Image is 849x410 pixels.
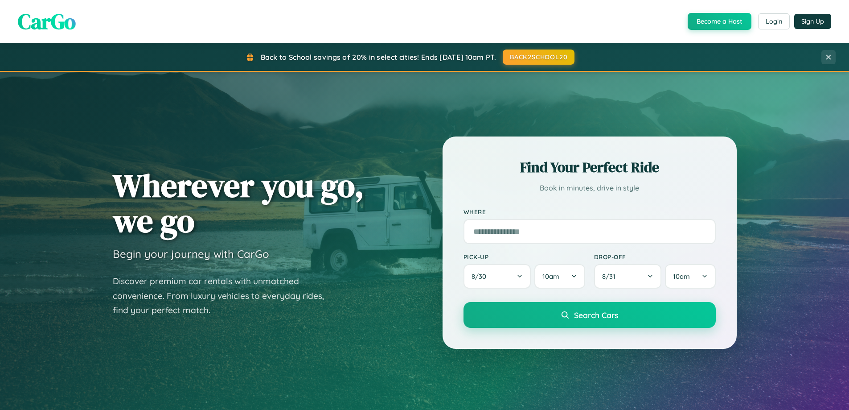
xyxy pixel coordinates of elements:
label: Where [463,208,716,215]
span: Search Cars [574,310,618,320]
button: Login [758,13,790,29]
button: Search Cars [463,302,716,328]
p: Discover premium car rentals with unmatched convenience. From luxury vehicles to everyday rides, ... [113,274,336,318]
button: BACK2SCHOOL20 [503,50,574,65]
h3: Begin your journey with CarGo [113,247,269,261]
label: Drop-off [594,253,716,261]
button: 8/31 [594,264,662,289]
h2: Find Your Perfect Ride [463,157,716,177]
span: 8 / 30 [472,272,491,281]
h1: Wherever you go, we go [113,168,364,238]
button: Become a Host [688,13,751,30]
span: Back to School savings of 20% in select cities! Ends [DATE] 10am PT. [261,53,496,62]
button: 10am [665,264,715,289]
button: 10am [534,264,585,289]
button: 8/30 [463,264,531,289]
label: Pick-up [463,253,585,261]
span: 10am [542,272,559,281]
p: Book in minutes, drive in style [463,182,716,195]
span: CarGo [18,7,76,36]
span: 10am [673,272,690,281]
span: 8 / 31 [602,272,620,281]
button: Sign Up [794,14,831,29]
